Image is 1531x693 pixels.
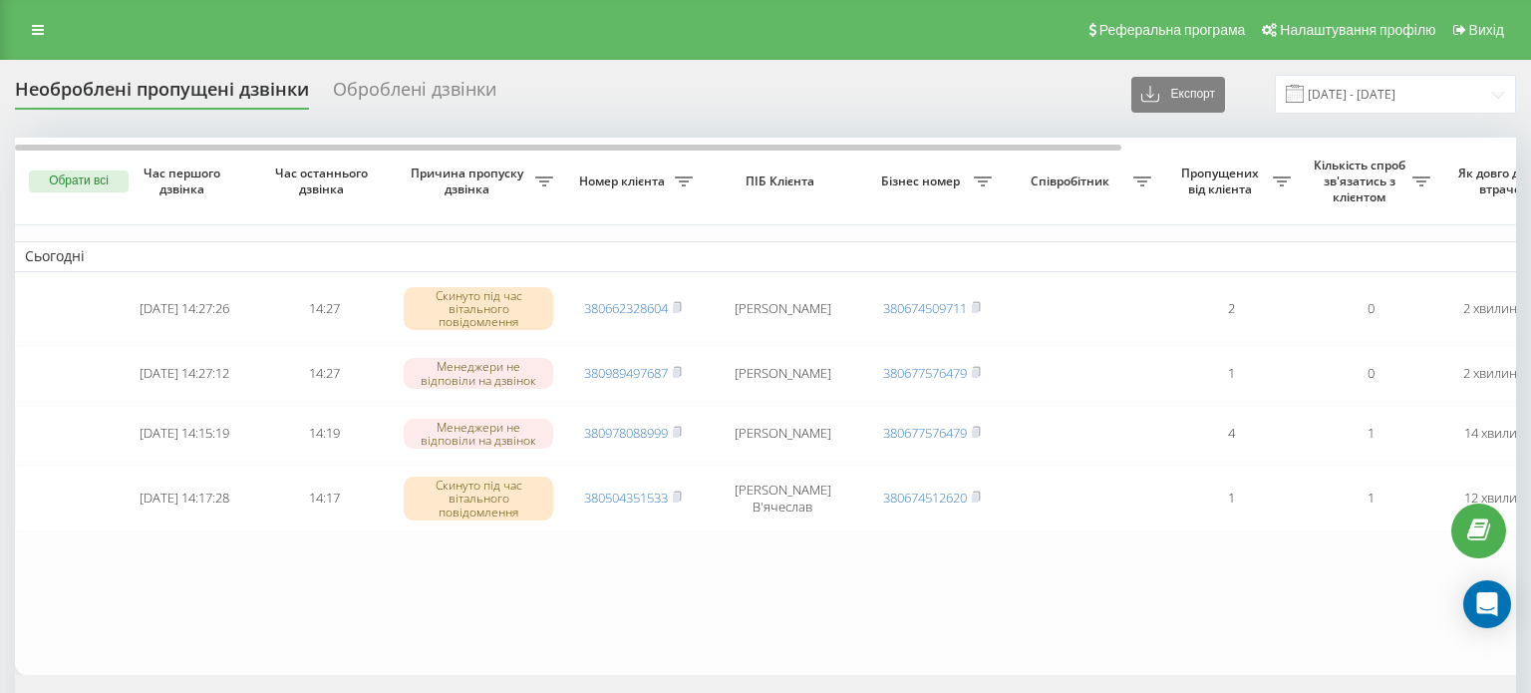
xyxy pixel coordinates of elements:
[254,466,394,531] td: 14:17
[1469,22,1504,38] span: Вихід
[883,424,967,442] a: 380677576479
[1161,276,1301,342] td: 2
[1311,158,1412,204] span: Кількість спроб зв'язатись з клієнтом
[883,364,967,382] a: 380677576479
[404,477,553,520] div: Скинуто під час вітального повідомлення
[404,287,553,331] div: Скинуто під час вітального повідомлення
[254,276,394,342] td: 14:27
[1171,166,1273,196] span: Пропущених від клієнта
[29,171,129,192] button: Обрати всі
[1301,466,1440,531] td: 1
[115,276,254,342] td: [DATE] 14:27:26
[883,489,967,507] a: 380674512620
[115,466,254,531] td: [DATE] 14:17:28
[404,166,535,196] span: Причина пропуску дзвінка
[270,166,378,196] span: Час останнього дзвінка
[1280,22,1435,38] span: Налаштування профілю
[254,346,394,402] td: 14:27
[720,173,845,189] span: ПІБ Клієнта
[1301,276,1440,342] td: 0
[584,489,668,507] a: 380504351533
[254,406,394,462] td: 14:19
[1012,173,1133,189] span: Співробітник
[1463,580,1511,628] div: Open Intercom Messenger
[584,299,668,317] a: 380662328604
[404,419,553,449] div: Менеджери не відповіли на дзвінок
[1131,77,1225,113] button: Експорт
[1161,466,1301,531] td: 1
[1099,22,1246,38] span: Реферальна програма
[703,346,862,402] td: [PERSON_NAME]
[584,424,668,442] a: 380978088999
[703,466,862,531] td: [PERSON_NAME] В'ячеслав
[404,358,553,388] div: Менеджери не відповіли на дзвінок
[1161,346,1301,402] td: 1
[333,79,496,110] div: Оброблені дзвінки
[131,166,238,196] span: Час першого дзвінка
[115,346,254,402] td: [DATE] 14:27:12
[703,406,862,462] td: [PERSON_NAME]
[15,79,309,110] div: Необроблені пропущені дзвінки
[1161,406,1301,462] td: 4
[584,364,668,382] a: 380989497687
[1301,346,1440,402] td: 0
[573,173,675,189] span: Номер клієнта
[872,173,974,189] span: Бізнес номер
[703,276,862,342] td: [PERSON_NAME]
[883,299,967,317] a: 380674509711
[115,406,254,462] td: [DATE] 14:15:19
[1301,406,1440,462] td: 1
